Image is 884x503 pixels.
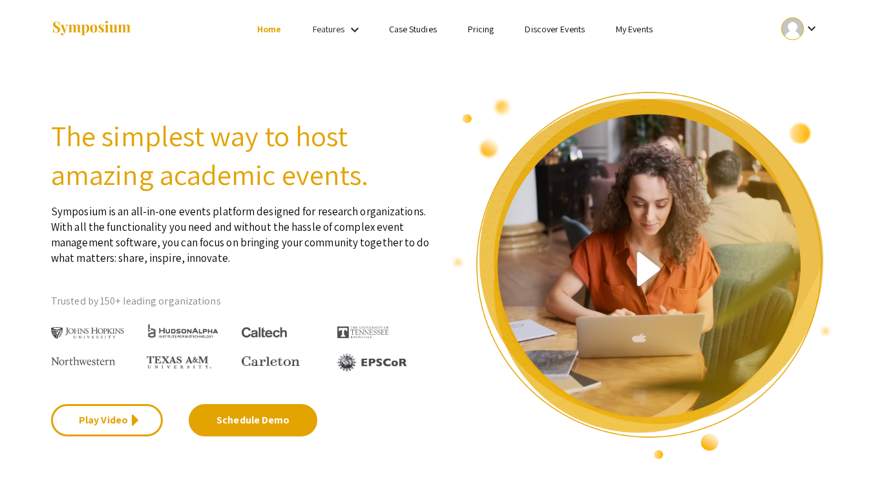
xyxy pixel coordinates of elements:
[468,23,494,35] a: Pricing
[337,353,408,372] img: EPSCOR
[51,404,163,436] a: Play Video
[337,326,389,338] img: The University of Tennessee
[147,323,220,338] img: HudsonAlpha
[51,292,432,311] p: Trusted by 150+ leading organizations
[51,357,116,365] img: Northwestern
[51,194,432,266] p: Symposium is an all-in-one events platform designed for research organizations. With all the func...
[10,445,55,493] iframe: Chat
[313,23,345,35] a: Features
[51,327,124,339] img: Johns Hopkins University
[189,404,317,436] a: Schedule Demo
[616,23,653,35] a: My Events
[242,356,300,367] img: Carleton
[347,22,363,37] mat-icon: Expand Features list
[525,23,585,35] a: Discover Events
[452,91,833,460] img: video overview of Symposium
[242,327,287,338] img: Caltech
[257,23,281,35] a: Home
[51,20,132,37] img: Symposium by ForagerOne
[804,21,819,36] mat-icon: Expand account dropdown
[147,356,211,369] img: Texas A&M University
[51,116,432,194] h2: The simplest way to host amazing academic events.
[389,23,437,35] a: Case Studies
[768,14,833,43] button: Expand account dropdown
